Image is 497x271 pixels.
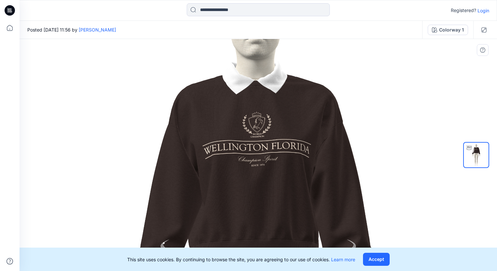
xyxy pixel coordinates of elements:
[428,25,468,35] button: Colorway 1
[27,26,116,33] span: Posted [DATE] 11:56 by
[451,6,476,14] p: Registered?
[331,257,355,262] a: Learn more
[464,143,489,167] img: Arşiv
[477,7,489,14] p: Login
[127,256,355,263] p: This site uses cookies. By continuing to browse the site, you are agreeing to our use of cookies.
[363,253,390,266] button: Accept
[439,26,464,33] div: Colorway 1
[79,27,116,32] a: [PERSON_NAME]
